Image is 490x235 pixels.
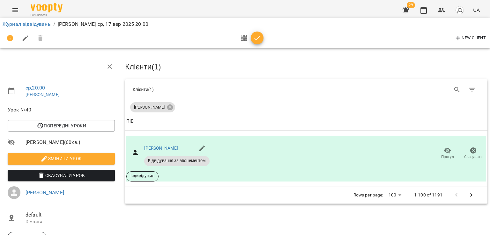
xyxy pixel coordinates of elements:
div: [PERSON_NAME] [130,102,175,112]
button: New Client [453,33,487,43]
a: [PERSON_NAME] [26,189,64,196]
span: Індивідульні [127,173,158,179]
span: [PERSON_NAME] [130,104,168,110]
button: Next Page [464,188,479,203]
button: Змінити урок [8,153,115,164]
span: Змінити урок [13,155,110,162]
p: 1-100 of 1191 [414,192,442,198]
button: Menu [8,3,23,18]
nav: breadcrumb [3,20,487,28]
div: Клієнти ( 1 ) [133,86,301,93]
li: / [53,20,55,28]
p: [PERSON_NAME] ср, 17 вер 2025 20:00 [58,20,148,28]
span: Урок №40 [8,106,115,114]
span: ПІБ [126,117,486,125]
div: 100 [386,190,404,200]
div: Sort [126,117,134,125]
span: Відвідування за абонементом [144,158,210,164]
button: UA [471,4,482,16]
a: [PERSON_NAME] [26,92,60,97]
div: ПІБ [126,117,134,125]
div: Table Toolbar [125,79,487,100]
button: Скасувати [460,145,486,162]
span: Прогул [441,154,454,160]
h3: Клієнти ( 1 ) [125,63,487,71]
span: Скасувати [464,154,483,160]
img: avatar_s.png [455,6,464,15]
button: Search [449,82,465,97]
a: [PERSON_NAME] [144,146,178,151]
p: Кімната [26,218,115,225]
span: Попередні уроки [13,122,110,130]
button: Фільтр [464,82,480,97]
button: Скасувати Урок [8,170,115,181]
span: UA [473,7,480,13]
span: 29 [407,2,415,8]
button: Попередні уроки [8,120,115,132]
span: [PERSON_NAME] ( 60 хв. ) [26,139,115,146]
p: Rows per page: [353,192,383,198]
span: Скасувати Урок [13,172,110,179]
a: ср , 20:00 [26,85,45,91]
img: Voopty Logo [31,3,63,12]
a: Журнал відвідувань [3,21,51,27]
span: For Business [31,13,63,17]
span: default [26,211,115,219]
span: New Client [454,34,486,42]
button: Прогул [434,145,460,162]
